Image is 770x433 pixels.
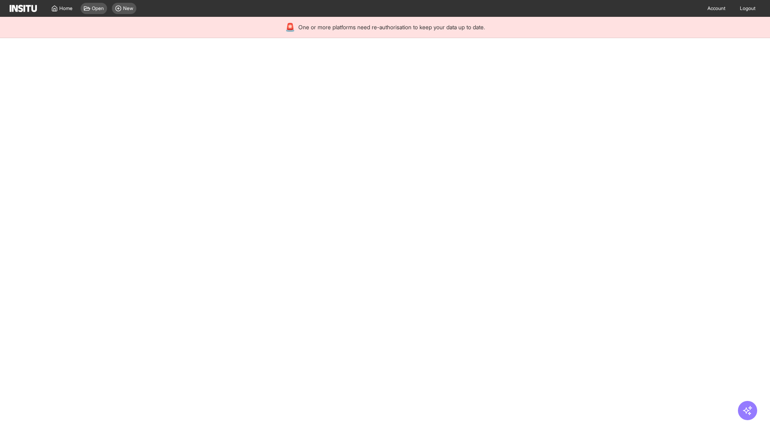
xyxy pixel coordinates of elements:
[10,5,37,12] img: Logo
[298,23,485,31] span: One or more platforms need re-authorisation to keep your data up to date.
[123,5,133,12] span: New
[59,5,73,12] span: Home
[285,22,295,33] div: 🚨
[92,5,104,12] span: Open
